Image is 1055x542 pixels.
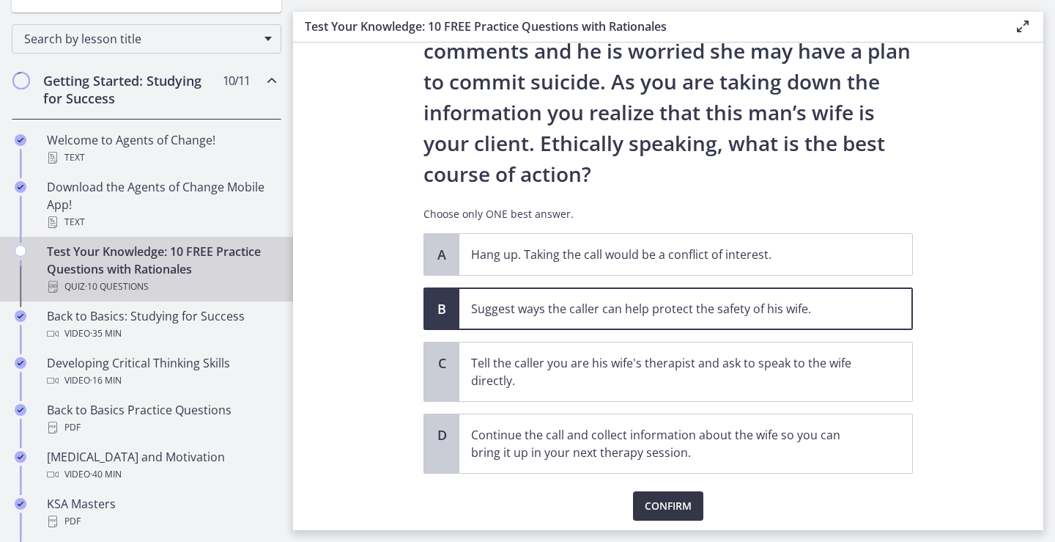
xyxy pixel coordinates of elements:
span: · 40 min [90,466,122,483]
div: KSA Masters [47,495,275,530]
span: · 10 Questions [85,278,149,296]
div: Video [47,372,275,389]
i: Completed [15,451,26,463]
div: Quiz [47,278,275,296]
div: PDF [47,419,275,436]
div: [MEDICAL_DATA] and Motivation [47,448,275,483]
div: Download the Agents of Change Mobile App! [47,178,275,231]
p: Choose only ONE best answer. [423,207,913,221]
div: Developing Critical Thinking Skills [47,354,275,389]
span: B [433,300,451,318]
div: Video [47,325,275,343]
div: Video [47,466,275,483]
p: Hang up. Taking the call would be a conflict of interest. [471,246,871,263]
p: Suggest ways the caller can help protect the safety of his wife. [471,300,871,318]
h2: Getting Started: Studying for Success [43,72,222,107]
div: PDF [47,513,275,530]
span: Confirm [645,497,692,515]
span: · 16 min [90,372,122,389]
div: Search by lesson title [12,24,281,54]
span: · 35 min [90,325,122,343]
i: Completed [15,404,26,416]
i: Completed [15,357,26,369]
span: C [433,354,451,372]
div: Text [47,149,275,166]
div: Test Your Knowledge: 10 FREE Practice Questions with Rationales [47,243,275,296]
span: A [433,246,451,263]
p: Tell the caller you are his wife's therapist and ask to speak to the wife directly. [471,354,871,389]
div: Back to Basics Practice Questions [47,401,275,436]
button: Confirm [633,491,703,521]
div: Text [47,213,275,231]
span: D [433,426,451,444]
i: Completed [15,134,26,146]
span: 10 / 11 [223,72,250,89]
i: Completed [15,310,26,322]
div: Welcome to Agents of Change! [47,131,275,166]
p: Continue the call and collect information about the wife so you can bring it up in your next ther... [471,426,871,461]
span: Search by lesson title [24,31,257,47]
div: Back to Basics: Studying for Success [47,307,275,343]
i: Completed [15,181,26,193]
i: Completed [15,498,26,510]
h3: Test Your Knowledge: 10 FREE Practice Questions with Rationales [305,18,991,35]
